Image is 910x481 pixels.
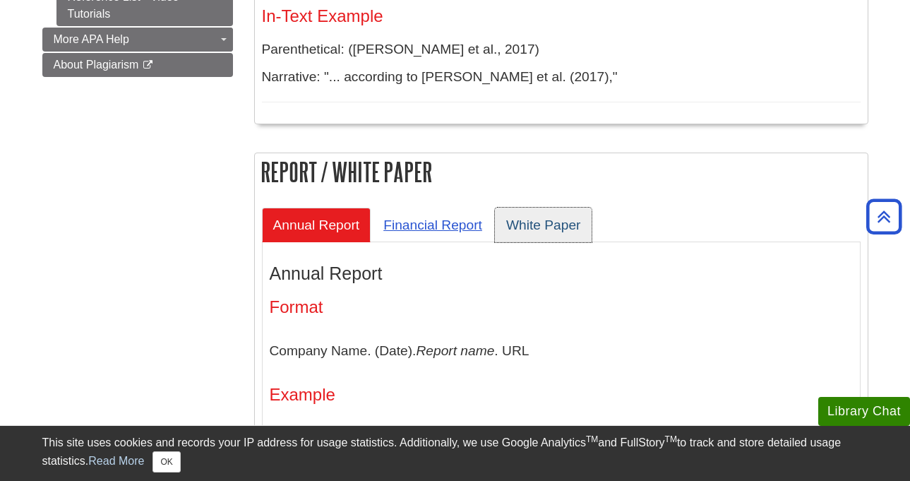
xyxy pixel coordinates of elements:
span: About Plagiarism [54,59,139,71]
a: Read More [88,455,144,467]
h3: Annual Report [270,263,853,284]
h4: Format [270,298,853,316]
sup: TM [586,434,598,444]
p: General Motors. (2020). . [URL][DOMAIN_NAME] [270,418,853,459]
div: This site uses cookies and records your IP address for usage statistics. Additionally, we use Goo... [42,434,868,473]
p: Parenthetical: ([PERSON_NAME] et al., 2017) [262,40,861,60]
sup: TM [665,434,677,444]
p: Narrative: "... according to [PERSON_NAME] et al. (2017)," [262,67,861,88]
a: About Plagiarism [42,53,233,77]
h4: In-Text Example [262,7,861,25]
button: Library Chat [818,397,910,426]
p: Company Name. (Date). . URL [270,331,853,372]
h4: Example [270,386,853,404]
h2: Report / White Paper [255,153,868,191]
button: Close [152,451,180,473]
i: This link opens in a new window [142,61,154,70]
a: Annual Report [262,208,371,242]
i: Report name [416,343,494,358]
a: White Paper [495,208,592,242]
span: More APA Help [54,33,129,45]
a: Back to Top [861,207,906,226]
a: Financial Report [372,208,493,242]
a: More APA Help [42,28,233,52]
